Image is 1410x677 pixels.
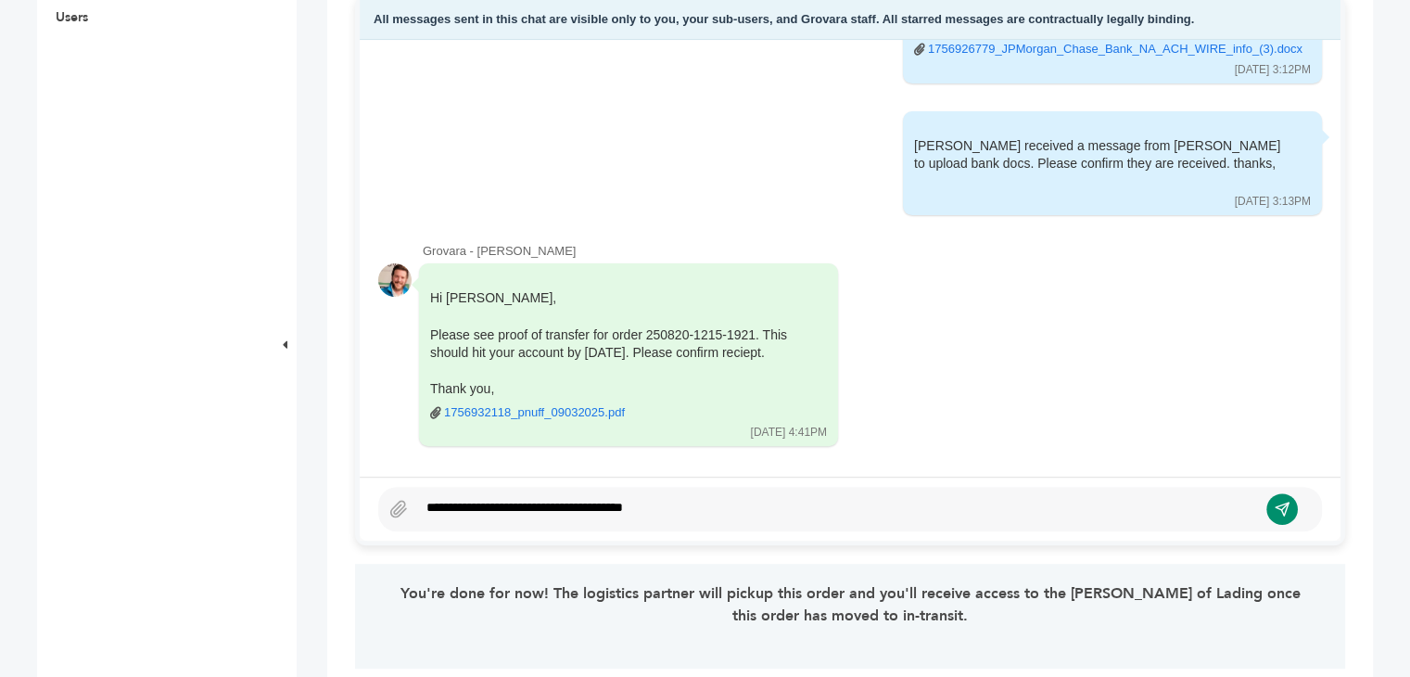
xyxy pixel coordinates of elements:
a: 1756932118_pnuff_09032025.pdf [444,404,625,421]
p: You're done for now! The logistics partner will pickup this order and you'll receive access to th... [395,582,1306,627]
div: [DATE] 3:13PM [1235,194,1311,210]
div: [DATE] 4:41PM [751,425,827,441]
div: Thank you, [430,380,801,399]
div: Please see proof of transfer for order 250820-1215-1921. This should hit your account by [DATE]. ... [430,326,801,363]
div: Hi [PERSON_NAME], [430,289,801,422]
div: Grovara - [PERSON_NAME] [423,243,1322,260]
div: [DATE] 3:12PM [1235,62,1311,78]
a: Users [56,8,88,26]
div: [PERSON_NAME] received a message from [PERSON_NAME] to upload bank docs. Please confirm they are ... [914,137,1285,192]
a: 1756926779_JPMorgan_Chase_Bank_NA_ACH_WIRE_info_(3).docx [928,41,1302,57]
